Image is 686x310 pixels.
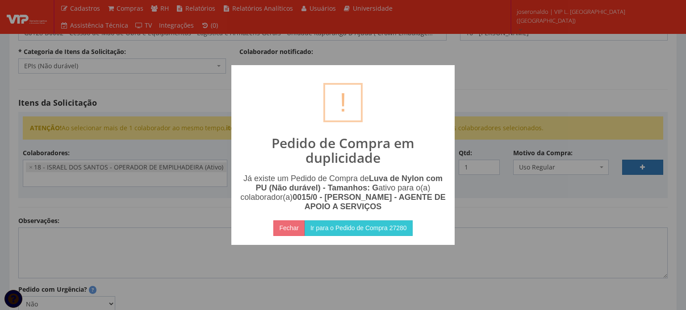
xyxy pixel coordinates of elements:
[305,220,413,236] button: Ir para o Pedido de Compra 27280
[273,220,305,236] button: Fechar
[240,174,446,211] p: Já existe um Pedido de Compra de ativo para o(a) colaborador(a)
[240,136,446,165] h2: Pedido de Compra em duplicidade
[323,83,363,122] div: !
[256,174,443,192] strong: Luva de Nylon com PU (Não durável) - Tamanhos: G
[293,193,445,211] strong: 0015/0 - [PERSON_NAME] - AGENTE DE APOIO A SERVIÇOS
